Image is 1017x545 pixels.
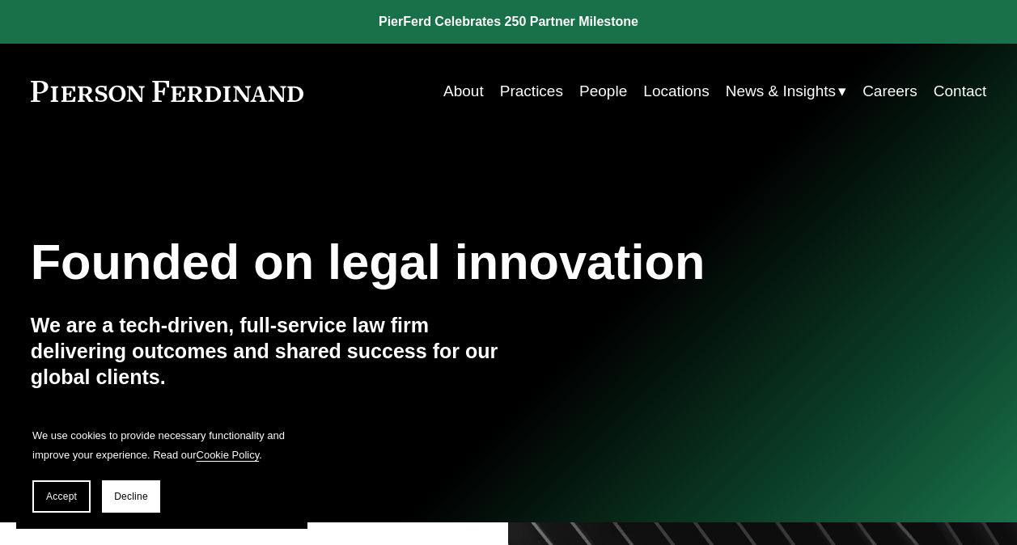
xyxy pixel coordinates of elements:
[500,76,563,107] a: Practices
[31,234,828,290] h1: Founded on legal innovation
[579,76,627,107] a: People
[934,76,986,107] a: Contact
[114,491,148,502] span: Decline
[31,313,509,390] h4: We are a tech-driven, full-service law firm delivering outcomes and shared success for our global...
[32,480,91,513] button: Accept
[643,76,709,107] a: Locations
[46,491,77,502] span: Accept
[443,76,484,107] a: About
[726,76,846,107] a: folder dropdown
[32,426,291,464] p: We use cookies to provide necessary functionality and improve your experience. Read our .
[197,449,260,461] a: Cookie Policy
[16,410,307,529] section: Cookie banner
[862,76,917,107] a: Careers
[102,480,160,513] button: Decline
[726,78,836,105] span: News & Insights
